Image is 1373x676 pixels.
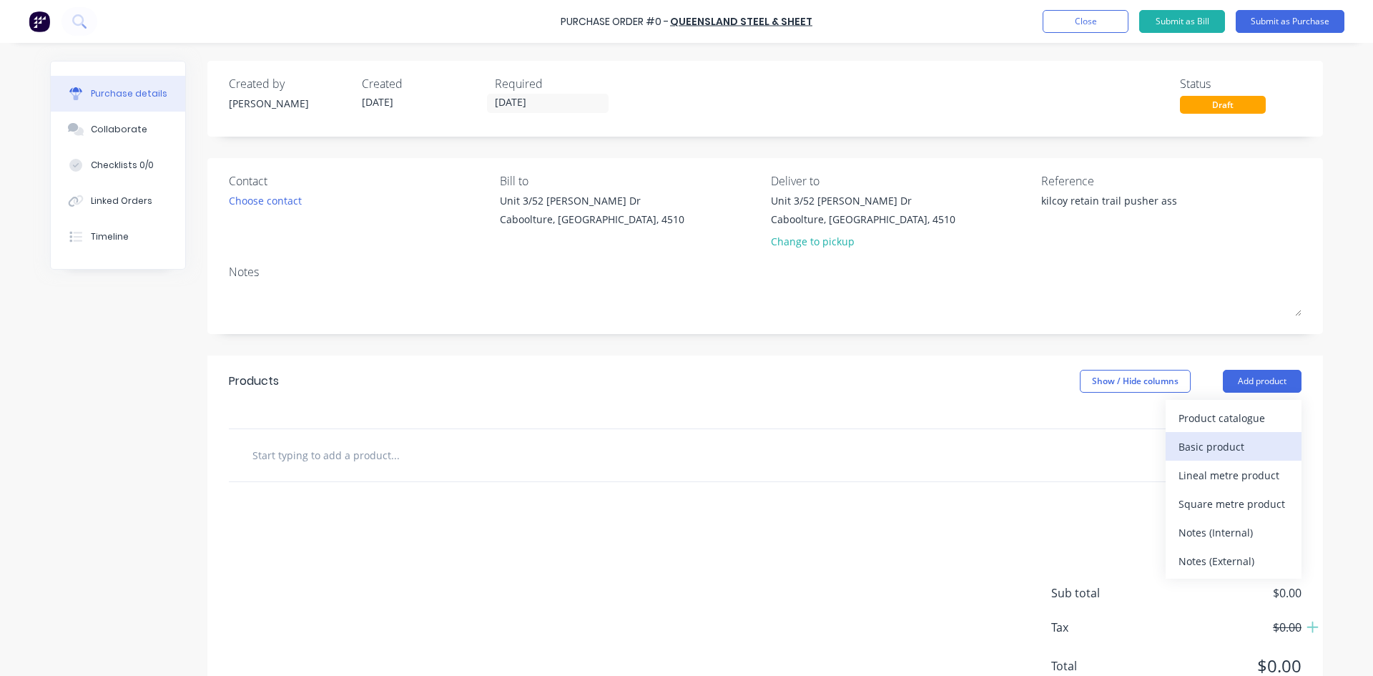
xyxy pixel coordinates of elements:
[1158,619,1301,636] span: $0.00
[1051,657,1158,675] span: Total
[1051,619,1158,636] span: Tax
[670,14,812,29] a: QUEENSLAND STEEL & SHEET
[1139,10,1225,33] button: Submit as Bill
[51,147,185,183] button: Checklists 0/0
[1178,436,1289,457] div: Basic product
[771,234,955,249] div: Change to pickup
[1041,193,1220,225] textarea: kilcoy retain trail pusher ass
[1051,584,1158,602] span: Sub total
[1178,551,1289,572] div: Notes (External)
[229,373,279,390] div: Products
[561,14,669,29] div: Purchase Order #0 -
[1041,172,1301,190] div: Reference
[771,172,1031,190] div: Deliver to
[91,230,129,243] div: Timeline
[1180,96,1266,114] div: Draft
[1180,75,1301,92] div: Status
[1236,10,1344,33] button: Submit as Purchase
[1178,465,1289,486] div: Lineal metre product
[29,11,50,32] img: Factory
[1223,370,1301,393] button: Add product
[771,212,955,227] div: Caboolture, [GEOGRAPHIC_DATA], 4510
[229,193,302,208] div: Choose contact
[1178,494,1289,514] div: Square metre product
[362,75,483,92] div: Created
[51,183,185,219] button: Linked Orders
[51,76,185,112] button: Purchase details
[229,75,350,92] div: Created by
[771,193,955,208] div: Unit 3/52 [PERSON_NAME] Dr
[51,219,185,255] button: Timeline
[1080,370,1191,393] button: Show / Hide columns
[91,87,167,100] div: Purchase details
[229,172,489,190] div: Contact
[1178,522,1289,543] div: Notes (Internal)
[1158,584,1301,602] span: $0.00
[495,75,616,92] div: Required
[91,123,147,136] div: Collaborate
[1178,408,1289,428] div: Product catalogue
[91,195,152,207] div: Linked Orders
[500,212,684,227] div: Caboolture, [GEOGRAPHIC_DATA], 4510
[500,172,760,190] div: Bill to
[51,112,185,147] button: Collaborate
[252,441,538,469] input: Start typing to add a product...
[91,159,154,172] div: Checklists 0/0
[1043,10,1128,33] button: Close
[229,96,350,111] div: [PERSON_NAME]
[229,263,1301,280] div: Notes
[500,193,684,208] div: Unit 3/52 [PERSON_NAME] Dr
